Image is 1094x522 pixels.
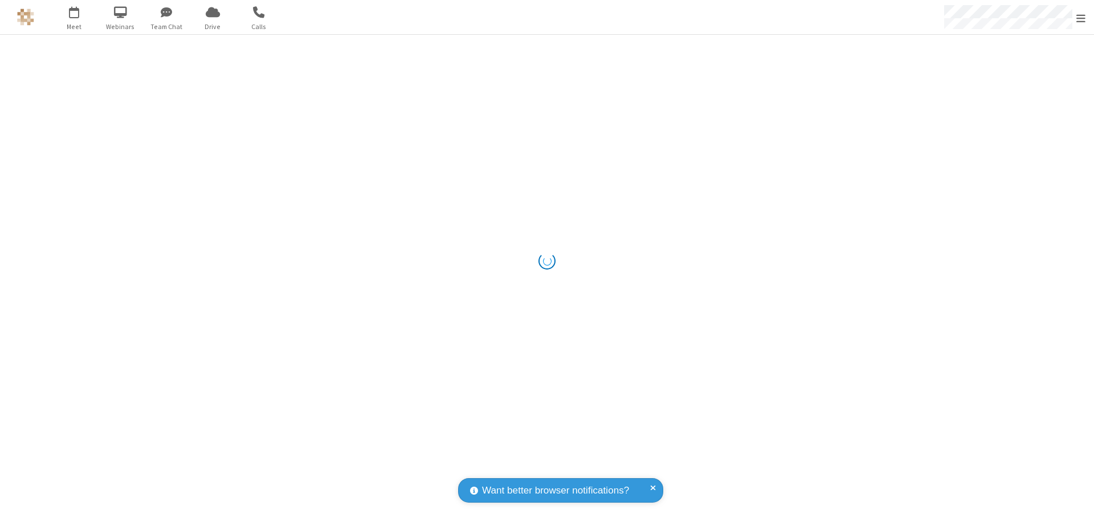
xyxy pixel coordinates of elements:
[482,483,629,498] span: Want better browser notifications?
[145,22,188,32] span: Team Chat
[53,22,96,32] span: Meet
[99,22,142,32] span: Webinars
[191,22,234,32] span: Drive
[17,9,34,26] img: QA Selenium DO NOT DELETE OR CHANGE
[238,22,280,32] span: Calls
